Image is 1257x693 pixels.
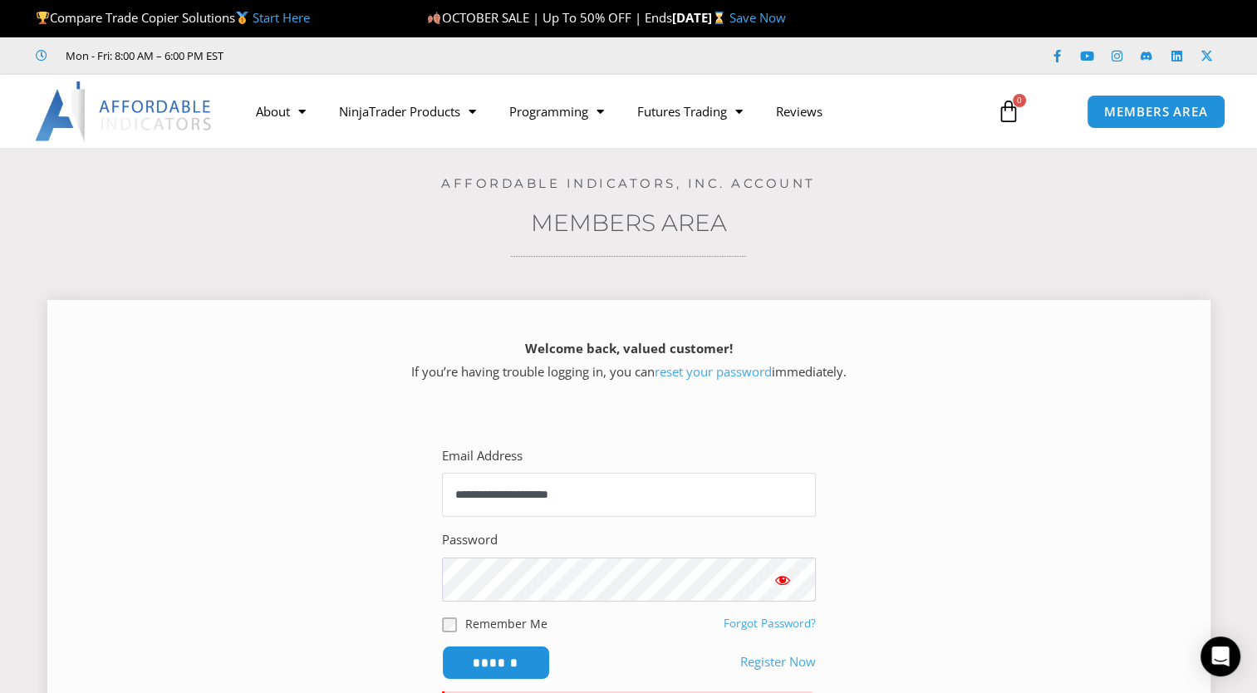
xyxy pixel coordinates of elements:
a: Programming [493,92,621,130]
img: LogoAI | Affordable Indicators – NinjaTrader [35,81,214,141]
a: Futures Trading [621,92,759,130]
span: OCTOBER SALE | Up To 50% OFF | Ends [427,9,671,26]
a: NinjaTrader Products [322,92,493,130]
label: Remember Me [465,615,547,632]
button: Show password [749,558,816,602]
span: Compare Trade Copier Solutions [36,9,310,26]
p: If you’re having trouble logging in, you can immediately. [76,337,1181,384]
a: MEMBERS AREA [1087,95,1225,129]
a: Start Here [253,9,310,26]
a: Save Now [729,9,786,26]
strong: Welcome back, valued customer! [525,340,733,356]
a: About [239,92,322,130]
img: 🏆 [37,12,49,24]
nav: Menu [239,92,981,130]
a: reset your password [655,363,772,380]
a: Affordable Indicators, Inc. Account [441,175,816,191]
iframe: Customer reviews powered by Trustpilot [247,47,496,64]
a: Forgot Password? [724,616,816,631]
img: 🥇 [236,12,248,24]
strong: [DATE] [672,9,729,26]
a: Reviews [759,92,839,130]
span: Mon - Fri: 8:00 AM – 6:00 PM EST [61,46,223,66]
a: Register Now [740,651,816,674]
a: 0 [972,87,1045,135]
label: Email Address [442,445,523,468]
a: Members Area [531,209,727,237]
label: Password [442,528,498,552]
img: 🍂 [428,12,440,24]
span: 0 [1013,94,1026,107]
img: ⌛ [713,12,725,24]
span: MEMBERS AREA [1104,106,1208,118]
div: Open Intercom Messenger [1201,636,1240,676]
